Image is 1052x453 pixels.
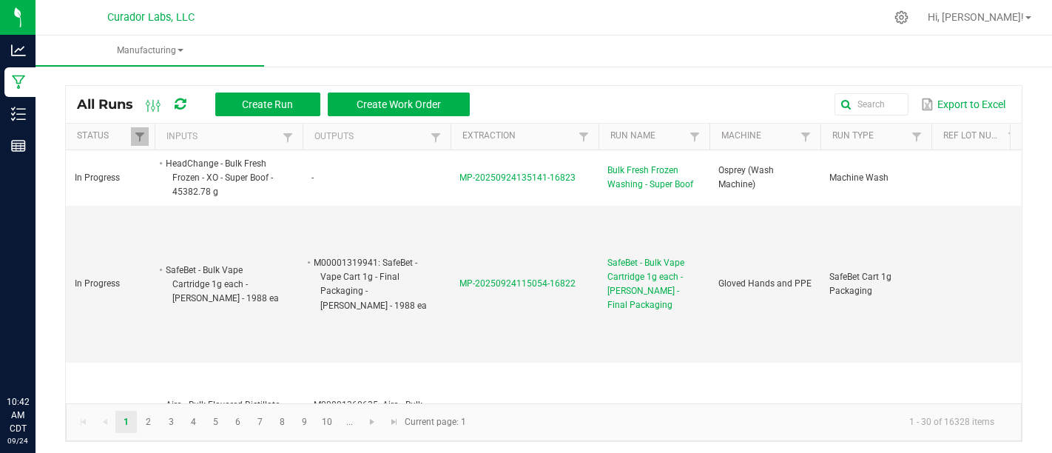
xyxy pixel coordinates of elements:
a: Page 6 [227,411,249,433]
li: M00001360635: Airo - Bulk Vape Cart 1g Each - Northern Lights - 1000 ea [311,397,428,441]
span: Osprey (Wash Machine) [718,165,774,189]
span: Gloved Hands and PPE [718,278,812,289]
span: In Progress [75,278,120,289]
span: Curador Labs, LLC [107,11,195,24]
a: Page 4 [183,411,204,433]
li: HeadChange - Bulk Fresh Frozen - XO - Super Boof - 45382.78 g [163,156,280,200]
p: 09/24 [7,435,29,446]
inline-svg: Inventory [11,107,26,121]
a: Filter [908,127,925,146]
a: ExtractionSortable [462,130,574,142]
a: Go to the next page [362,411,383,433]
a: Page 1 [115,411,137,433]
span: Manufacturing [36,44,264,57]
td: - [303,150,451,207]
a: Page 10 [317,411,338,433]
span: In Progress [75,172,120,183]
inline-svg: Analytics [11,43,26,58]
iframe: Resource center [15,335,59,379]
kendo-pager-info: 1 - 30 of 16328 items [475,410,1006,434]
span: MP-20250924135141-16823 [459,172,576,183]
a: Run TypeSortable [832,130,907,142]
button: Export to Excel [917,92,1009,117]
a: Filter [279,128,297,147]
input: Search [834,93,908,115]
th: Inputs [155,124,303,150]
a: Filter [1004,127,1022,146]
div: All Runs [77,92,481,117]
li: Airo - Bulk Flavored Distillate - Northern Lights - 1002.13 g [163,397,280,441]
span: SafeBet Cart 1g Packaging [829,272,891,296]
a: Run NameSortable [610,130,685,142]
li: SafeBet - Bulk Vape Cartridge 1g each - [PERSON_NAME] - 1988 ea [163,263,280,306]
span: Hi, [PERSON_NAME]! [928,11,1024,23]
a: Filter [797,127,815,146]
inline-svg: Manufacturing [11,75,26,90]
a: Filter [427,128,445,147]
button: Create Work Order [328,93,470,116]
a: Manufacturing [36,36,264,67]
li: M00001319941: SafeBet - Vape Cart 1g - Final Packaging - [PERSON_NAME] - 1988 ea [311,255,428,313]
a: Page 5 [205,411,226,433]
span: Go to the next page [366,416,378,428]
a: Page 9 [294,411,315,433]
span: Create Run [242,98,293,110]
a: Go to the last page [383,411,405,433]
span: Go to the last page [388,416,400,428]
kendo-pager: Current page: 1 [66,403,1022,441]
a: Filter [131,127,149,146]
a: StatusSortable [77,130,130,142]
a: Ref Lot NumberSortable [943,130,1003,142]
a: Page 7 [249,411,271,433]
span: Bulk Fresh Frozen Washing - Super Boof [607,164,701,192]
a: Page 2 [138,411,159,433]
p: 10:42 AM CDT [7,395,29,435]
span: Create Work Order [357,98,441,110]
a: Page 11 [339,411,360,433]
a: Page 3 [161,411,182,433]
a: MachineSortable [721,130,796,142]
inline-svg: Reports [11,138,26,153]
a: Page 8 [272,411,293,433]
span: SafeBet - Bulk Vape Cartridge 1g each - [PERSON_NAME] - Final Packaging [607,256,701,313]
a: Filter [575,127,593,146]
a: Filter [686,127,704,146]
th: Outputs [303,124,451,150]
span: MP-20250924115054-16822 [459,278,576,289]
button: Create Run [215,93,320,116]
div: Manage settings [892,10,911,24]
span: Machine Wash [829,172,889,183]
